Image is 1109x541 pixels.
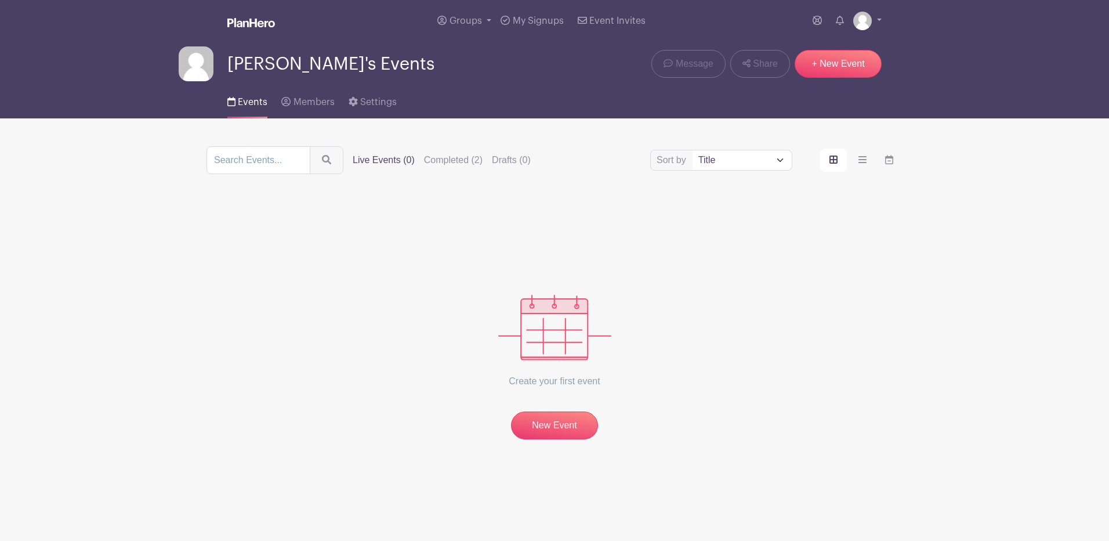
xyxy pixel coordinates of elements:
[227,55,434,74] span: [PERSON_NAME]'s Events
[730,50,790,78] a: Share
[179,46,213,81] img: default-ce2991bfa6775e67f084385cd625a349d9dcbb7a52a09fb2fda1e96e2d18dcdb.png
[753,57,778,71] span: Share
[281,81,334,118] a: Members
[511,412,598,439] a: New Event
[589,16,646,26] span: Event Invites
[676,57,713,71] span: Message
[492,153,531,167] label: Drafts (0)
[349,81,397,118] a: Settings
[498,360,611,402] p: Create your first event
[795,50,882,78] a: + New Event
[651,50,725,78] a: Message
[820,149,903,172] div: order and view
[238,98,267,107] span: Events
[853,12,872,30] img: default-ce2991bfa6775e67f084385cd625a349d9dcbb7a52a09fb2fda1e96e2d18dcdb.png
[353,153,540,167] div: filters
[657,153,690,167] label: Sort by
[424,153,483,167] label: Completed (2)
[498,295,611,360] img: events_empty-56550af544ae17c43cc50f3ebafa394433d06d5f1891c01edc4b5d1d59cfda54.svg
[227,81,267,118] a: Events
[206,146,310,174] input: Search Events...
[293,98,335,107] span: Members
[353,153,415,167] label: Live Events (0)
[513,16,564,26] span: My Signups
[227,18,275,27] img: logo_white-6c42ec7e38ccf1d336a20a19083b03d10ae64f83f12c07503d8b9e83406b4c7d.svg
[450,16,482,26] span: Groups
[360,98,397,107] span: Settings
